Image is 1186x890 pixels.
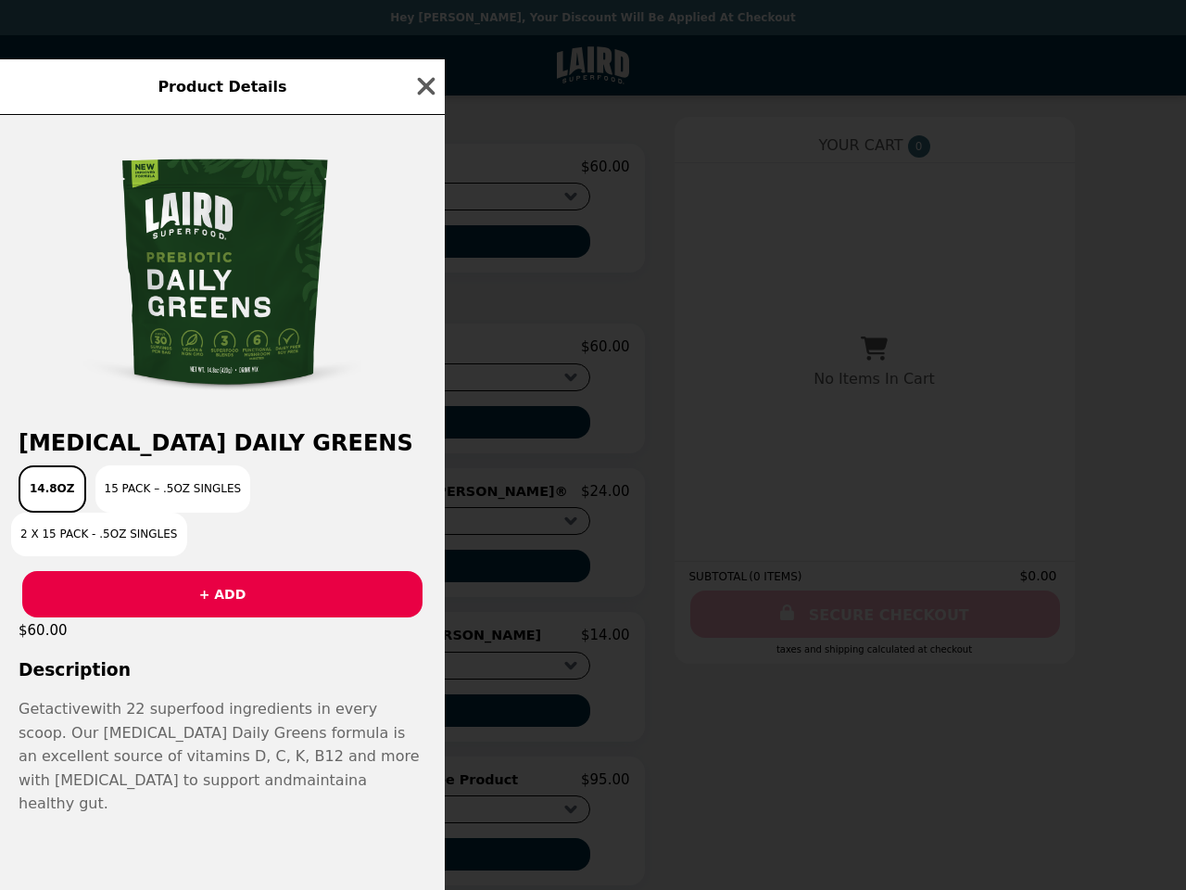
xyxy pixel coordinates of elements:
span: Product Details [158,78,286,95]
button: 2 x 15 Pack - .5oz Singles [11,513,187,556]
span: maintain [293,771,359,789]
img: 14.8oz [83,133,361,412]
span: with 22 superfood ingredients in every scoop. Our [MEDICAL_DATA] Daily Greens formula is an excel... [19,700,420,789]
span: Get [19,700,45,718]
button: + ADD [22,571,423,617]
button: 14.8oz [19,465,86,513]
button: 15 Pack – .5oz Singles [95,465,251,513]
span: active [45,700,91,718]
